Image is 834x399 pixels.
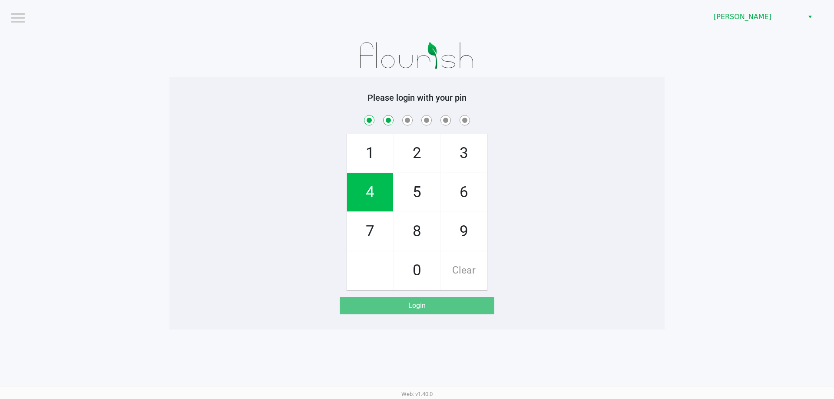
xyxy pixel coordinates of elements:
span: 0 [394,251,440,290]
span: 4 [347,173,393,211]
span: 5 [394,173,440,211]
h5: Please login with your pin [176,92,658,103]
span: 9 [441,212,487,251]
button: Select [804,9,816,25]
span: 2 [394,134,440,172]
span: 3 [441,134,487,172]
span: 8 [394,212,440,251]
span: Clear [441,251,487,290]
span: Web: v1.40.0 [401,391,433,397]
span: 1 [347,134,393,172]
span: [PERSON_NAME] [714,12,798,22]
span: 6 [441,173,487,211]
span: 7 [347,212,393,251]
